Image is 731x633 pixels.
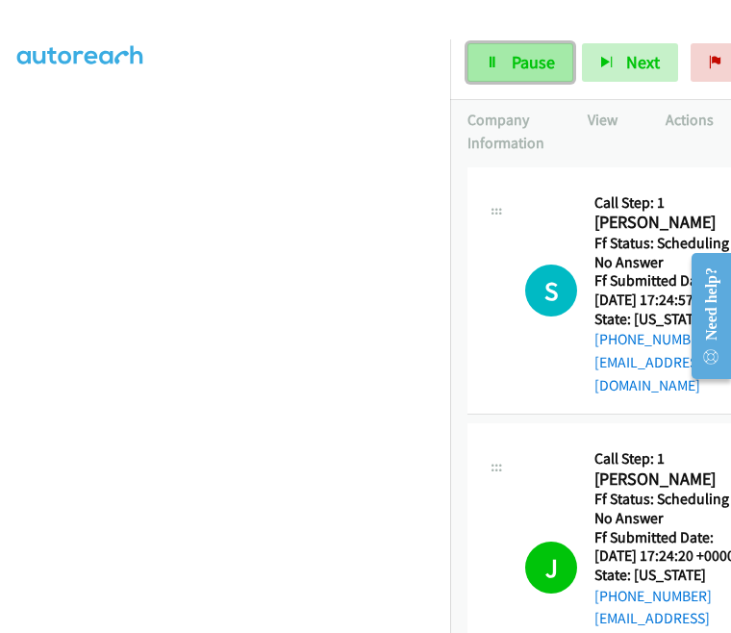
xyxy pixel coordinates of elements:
[594,587,712,605] a: [PHONE_NUMBER]
[512,51,555,73] span: Pause
[525,265,577,316] h1: S
[467,43,573,82] a: Pause
[626,51,660,73] span: Next
[588,109,631,132] p: View
[525,542,577,594] h1: J
[594,353,710,394] a: [EMAIL_ADDRESS][DOMAIN_NAME]
[676,240,731,392] iframe: Resource Center
[594,330,712,348] a: [PHONE_NUMBER]
[666,109,714,132] p: Actions
[467,109,553,154] p: Company Information
[582,43,678,82] button: Next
